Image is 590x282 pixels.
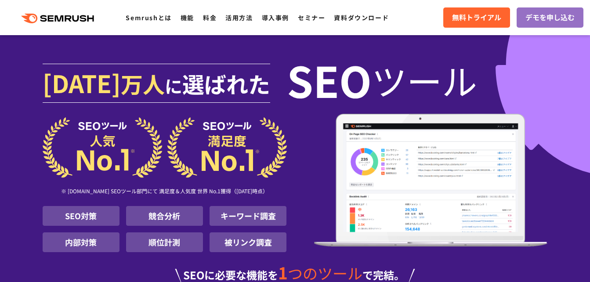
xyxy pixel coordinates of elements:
[181,13,194,22] a: 機能
[165,73,182,98] span: に
[210,206,286,226] li: キーワード調査
[372,62,477,98] span: ツール
[126,232,203,252] li: 順位計測
[126,13,171,22] a: Semrushとは
[225,13,253,22] a: 活用方法
[452,12,501,23] span: 無料トライアル
[43,178,287,206] div: ※ [DOMAIN_NAME] SEOツール部門にて 満足度＆人気度 世界 No.1獲得（[DATE]時点）
[43,65,121,100] span: [DATE]
[517,7,583,28] a: デモを申し込む
[43,206,119,226] li: SEO対策
[121,68,165,99] span: 万人
[210,232,286,252] li: 被リンク調査
[443,7,510,28] a: 無料トライアル
[298,13,325,22] a: セミナー
[525,12,575,23] span: デモを申し込む
[203,13,217,22] a: 料金
[126,206,203,226] li: 競合分析
[182,68,270,99] span: 選ばれた
[262,13,289,22] a: 導入事例
[334,13,389,22] a: 資料ダウンロード
[287,62,372,98] span: SEO
[43,232,119,252] li: 内部対策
